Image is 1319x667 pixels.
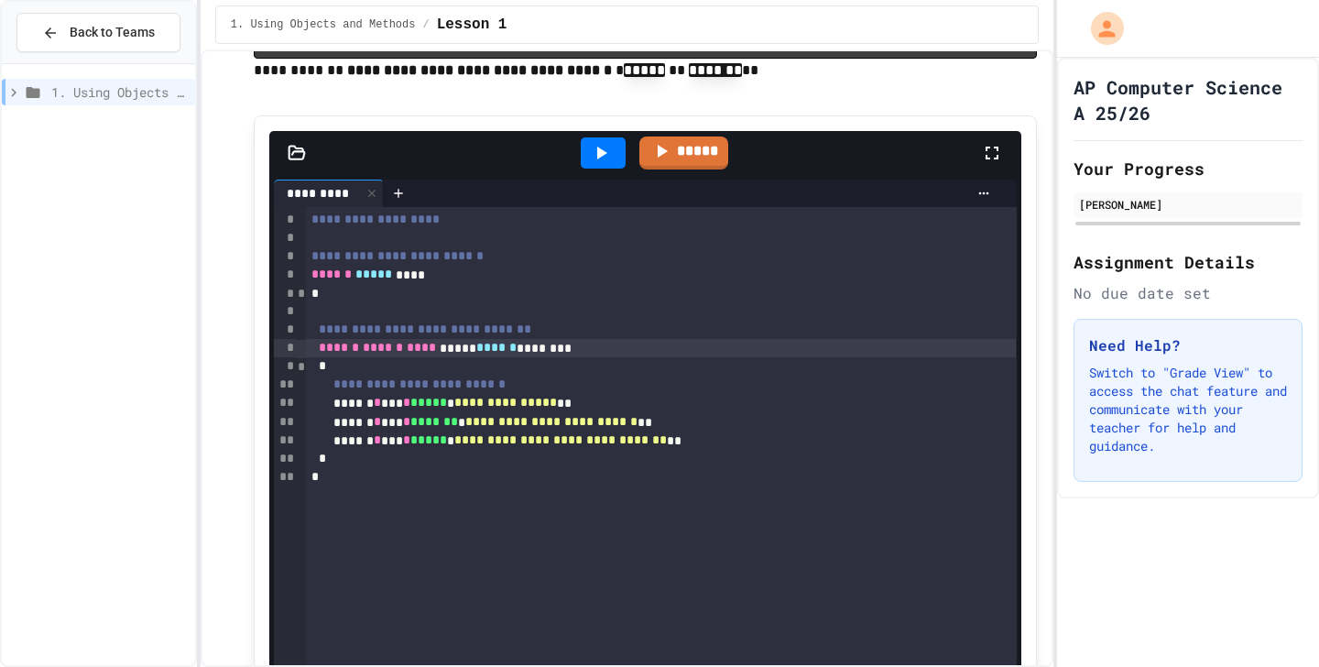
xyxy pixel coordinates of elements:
[1072,7,1128,49] div: My Account
[231,17,416,32] span: 1. Using Objects and Methods
[16,13,180,52] button: Back to Teams
[1074,156,1303,181] h2: Your Progress
[1074,249,1303,275] h2: Assignment Details
[51,82,188,102] span: 1. Using Objects and Methods
[1089,364,1287,455] p: Switch to "Grade View" to access the chat feature and communicate with your teacher for help and ...
[437,14,507,36] span: Lesson 1
[422,17,429,32] span: /
[70,23,155,42] span: Back to Teams
[1079,196,1297,213] div: [PERSON_NAME]
[1089,334,1287,356] h3: Need Help?
[1074,282,1303,304] div: No due date set
[1074,74,1303,126] h1: AP Computer Science A 25/26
